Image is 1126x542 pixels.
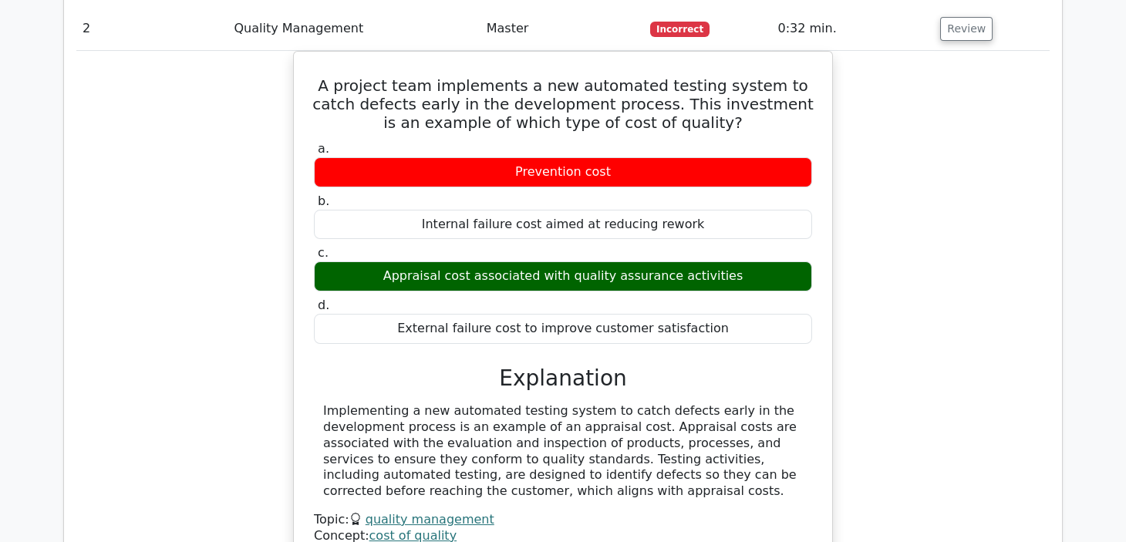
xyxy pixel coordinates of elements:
h5: A project team implements a new automated testing system to catch defects early in the developmen... [312,76,814,132]
span: Incorrect [650,22,710,37]
span: b. [318,194,329,208]
td: 0:32 min. [771,7,934,51]
div: Internal failure cost aimed at reducing rework [314,210,812,240]
span: c. [318,245,329,260]
td: 2 [76,7,228,51]
h3: Explanation [323,365,803,392]
td: Quality Management [228,7,480,51]
div: External failure cost to improve customer satisfaction [314,314,812,344]
div: Prevention cost [314,157,812,187]
td: Master [480,7,644,51]
div: Topic: [314,512,812,528]
span: d. [318,298,329,312]
div: Appraisal cost associated with quality assurance activities [314,261,812,291]
span: a. [318,141,329,156]
a: quality management [366,512,494,527]
div: Implementing a new automated testing system to catch defects early in the development process is ... [323,403,803,500]
button: Review [940,17,993,41]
